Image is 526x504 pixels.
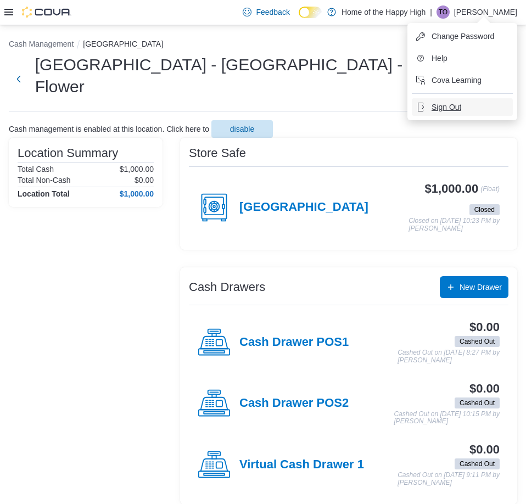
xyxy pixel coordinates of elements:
[455,336,500,347] span: Cashed Out
[299,7,322,18] input: Dark Mode
[9,38,517,52] nav: An example of EuiBreadcrumbs
[412,98,513,116] button: Sign Out
[412,27,513,45] button: Change Password
[211,120,273,138] button: disable
[18,189,70,198] h4: Location Total
[480,182,500,202] p: (Float)
[83,40,163,48] button: [GEOGRAPHIC_DATA]
[398,472,500,486] p: Cashed Out on [DATE] 9:11 PM by [PERSON_NAME]
[394,411,500,425] p: Cashed Out on [DATE] 10:15 PM by [PERSON_NAME]
[454,5,517,19] p: [PERSON_NAME]
[432,53,447,64] span: Help
[299,18,299,19] span: Dark Mode
[469,204,500,215] span: Closed
[440,276,508,298] button: New Drawer
[342,5,426,19] p: Home of the Happy High
[439,5,447,19] span: TO
[432,31,494,42] span: Change Password
[18,165,54,173] h6: Total Cash
[230,124,254,135] span: disable
[239,200,368,215] h4: [GEOGRAPHIC_DATA]
[460,282,502,293] span: New Drawer
[430,5,432,19] p: |
[9,40,74,48] button: Cash Management
[239,335,349,350] h4: Cash Drawer POS1
[9,68,29,90] button: Next
[460,337,495,346] span: Cashed Out
[412,49,513,67] button: Help
[189,147,246,160] h3: Store Safe
[398,349,500,364] p: Cashed Out on [DATE] 8:27 PM by [PERSON_NAME]
[239,396,349,411] h4: Cash Drawer POS2
[437,5,450,19] div: Talia Ottahal
[35,54,455,98] h1: [GEOGRAPHIC_DATA] - [GEOGRAPHIC_DATA] - Fire & Flower
[455,397,500,408] span: Cashed Out
[432,102,461,113] span: Sign Out
[239,458,364,472] h4: Virtual Cash Drawer 1
[120,165,154,173] p: $1,000.00
[18,147,118,160] h3: Location Summary
[432,75,482,86] span: Cova Learning
[135,176,154,184] p: $0.00
[9,125,209,133] p: Cash management is enabled at this location. Click here to
[412,71,513,89] button: Cova Learning
[455,458,500,469] span: Cashed Out
[189,281,265,294] h3: Cash Drawers
[238,1,294,23] a: Feedback
[460,398,495,408] span: Cashed Out
[469,382,500,395] h3: $0.00
[120,189,154,198] h4: $1,000.00
[409,217,500,232] p: Closed on [DATE] 10:23 PM by [PERSON_NAME]
[425,182,479,195] h3: $1,000.00
[469,321,500,334] h3: $0.00
[460,459,495,469] span: Cashed Out
[22,7,71,18] img: Cova
[469,443,500,456] h3: $0.00
[18,176,71,184] h6: Total Non-Cash
[474,205,495,215] span: Closed
[256,7,289,18] span: Feedback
